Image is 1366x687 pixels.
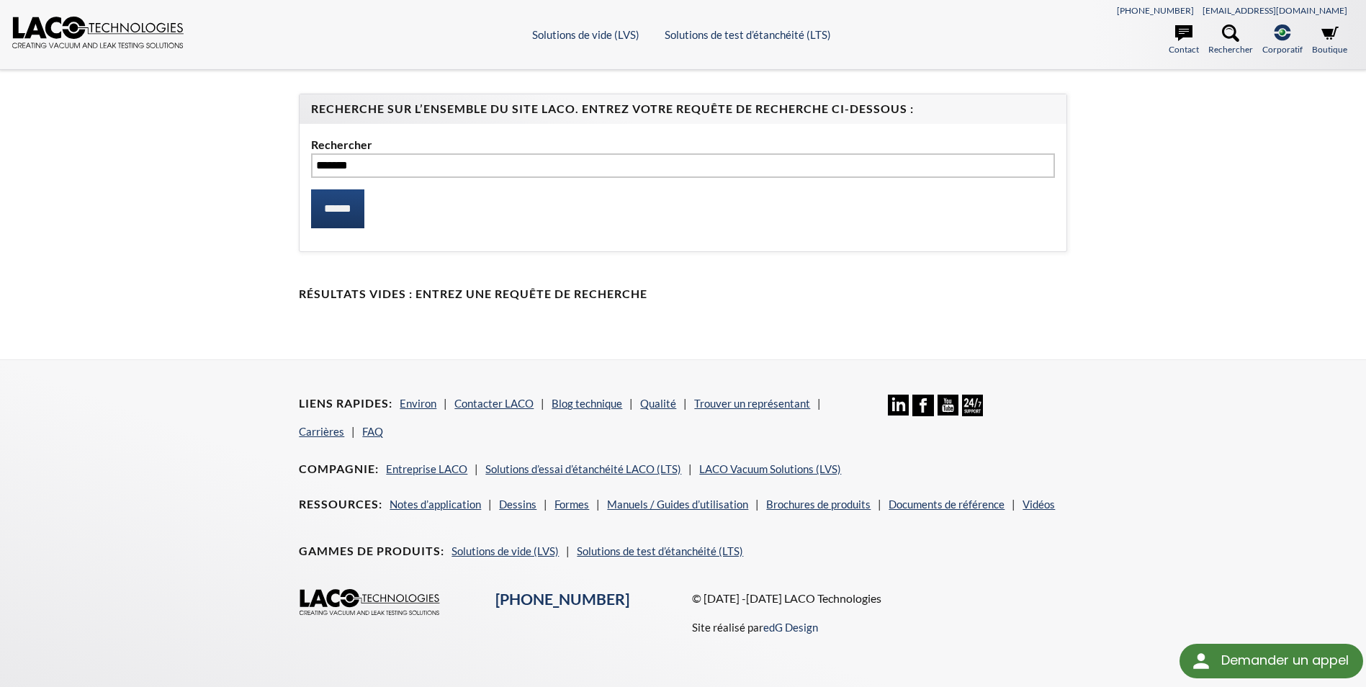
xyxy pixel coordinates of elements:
[577,544,743,557] a: Solutions de test d’étanchéité (LTS)
[962,405,983,418] a: 24/7 Support
[1179,644,1363,678] div: Request a Call
[12,37,184,50] a: vectoriel
[552,397,622,410] a: Blog technique
[299,497,382,512] h4: Ressources
[607,498,748,511] a: Manuels / Guides d’utilisation
[400,397,436,410] a: Environ
[692,619,818,636] p: Site réalisé par
[454,397,534,410] a: Contacter LACO
[362,425,383,438] a: FAQ
[311,135,1054,154] label: Rechercher
[1117,5,1194,16] a: [PHONE_NUMBER]
[1203,5,1347,16] a: [EMAIL_ADDRESS][DOMAIN_NAME]
[12,17,184,48] svg: vectoriel
[1221,644,1349,677] div: Demander un appel
[299,287,1066,302] h4: Résultats vides : Entrez une requête de recherche
[1208,24,1253,56] a: Rechercher
[386,462,467,475] a: Entreprise LACO
[390,498,481,511] a: Notes d’application
[1169,24,1199,56] a: Contact
[962,395,983,416] img: Icône d’assistance 24h/24 et 7j/7
[763,621,818,634] a: edG Design
[1023,498,1055,511] a: Vidéos
[499,498,536,511] a: Dessins
[1169,44,1199,55] font: Contact
[640,397,676,410] a: Qualité
[299,589,443,616] svg: vectoriel
[299,396,392,411] h4: Liens rapides
[1312,44,1347,55] font: Boutique
[1208,44,1253,55] font: Rechercher
[766,498,871,511] a: Brochures de produits
[554,498,589,511] a: Formes
[694,397,810,410] a: Trouver un représentant
[699,462,841,475] a: LACO Vacuum Solutions (LVS)
[451,544,559,557] a: Solutions de vide (LVS)
[299,425,344,438] a: Carrières
[1190,650,1213,673] img: bouton rond
[299,462,379,477] h4: Compagnie
[1262,42,1303,56] span: Corporatif
[495,590,629,609] a: [PHONE_NUMBER]
[1312,24,1347,56] a: Boutique
[692,589,1067,608] p: © [DATE] -[DATE] LACO Technologies
[311,102,1054,117] h4: Recherche sur l’ensemble du site LACO. Entrez votre requête de recherche ci-dessous :
[485,462,681,475] a: Solutions d’essai d’étanchéité LACO (LTS)
[665,28,831,41] a: Solutions de test d’étanchéité (LTS)
[889,498,1005,511] a: Documents de référence
[299,544,444,559] h4: Gammes de produits
[532,28,639,41] a: Solutions de vide (LVS)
